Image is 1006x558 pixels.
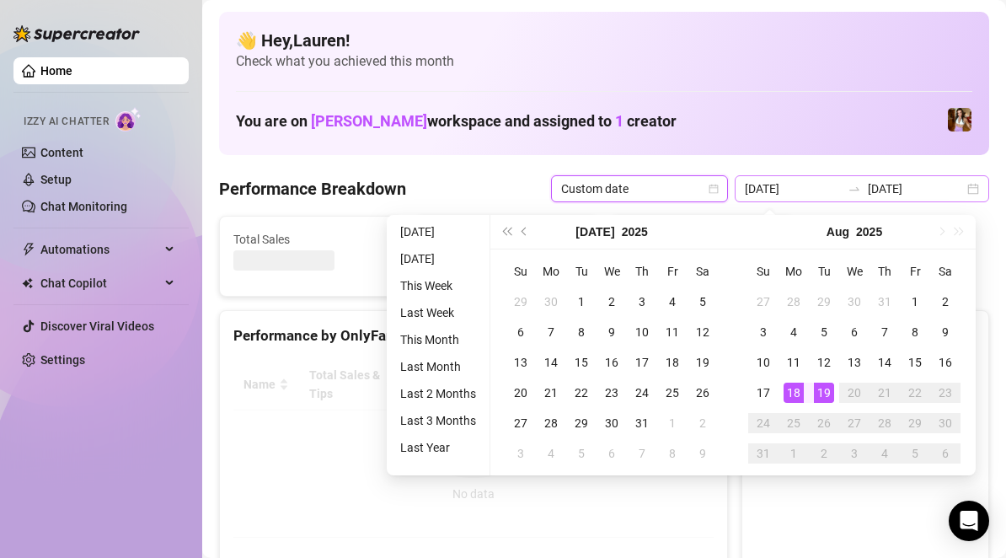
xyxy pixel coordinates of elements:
th: Sa [930,256,961,287]
li: Last 2 Months [393,384,483,404]
div: 23 [935,383,955,403]
div: 1 [571,292,591,312]
h4: 👋 Hey, Lauren ! [236,29,972,52]
th: Sa [688,256,718,287]
div: 19 [814,383,834,403]
div: 19 [693,352,713,373]
div: 2 [693,413,713,433]
td: 2025-07-27 [748,287,779,317]
th: Mo [779,256,809,287]
div: 10 [632,322,652,342]
div: 6 [602,443,622,464]
td: 2025-07-02 [597,287,627,317]
div: 1 [784,443,804,464]
span: 1 [615,112,623,130]
td: 2025-08-31 [748,438,779,469]
td: 2025-08-15 [900,347,930,378]
td: 2025-08-17 [748,378,779,408]
div: 14 [541,352,561,373]
td: 2025-08-27 [839,408,870,438]
th: We [597,256,627,287]
td: 2025-07-25 [657,378,688,408]
button: Previous month (PageUp) [516,215,534,249]
div: 4 [875,443,895,464]
button: Choose a year [622,215,648,249]
div: 24 [632,383,652,403]
td: 2025-07-13 [506,347,536,378]
div: 3 [844,443,864,464]
td: 2025-08-03 [748,317,779,347]
div: 9 [693,443,713,464]
a: Setup [40,173,72,186]
div: 2 [602,292,622,312]
td: 2025-09-04 [870,438,900,469]
td: 2025-09-06 [930,438,961,469]
div: Performance by OnlyFans Creator [233,325,714,347]
td: 2025-07-22 [566,378,597,408]
div: 28 [784,292,804,312]
td: 2025-07-14 [536,347,566,378]
li: Last Week [393,303,483,323]
td: 2025-07-30 [839,287,870,317]
img: Chat Copilot [22,277,33,289]
td: 2025-07-16 [597,347,627,378]
td: 2025-08-04 [536,438,566,469]
td: 2025-07-29 [566,408,597,438]
div: 17 [632,352,652,373]
li: This Month [393,330,483,350]
td: 2025-07-09 [597,317,627,347]
div: 15 [905,352,925,373]
div: 3 [511,443,531,464]
th: Th [627,256,657,287]
td: 2025-07-08 [566,317,597,347]
div: 18 [784,383,804,403]
div: 12 [814,352,834,373]
td: 2025-08-18 [779,378,809,408]
span: swap-right [848,182,861,196]
div: 27 [511,413,531,433]
td: 2025-08-03 [506,438,536,469]
td: 2025-07-28 [779,287,809,317]
span: [PERSON_NAME] [311,112,427,130]
div: 9 [602,322,622,342]
td: 2025-08-26 [809,408,839,438]
td: 2025-08-01 [900,287,930,317]
button: Last year (Control + left) [497,215,516,249]
td: 2025-08-30 [930,408,961,438]
td: 2025-07-04 [657,287,688,317]
li: Last 3 Months [393,410,483,431]
a: Home [40,64,72,78]
div: 8 [905,322,925,342]
div: 14 [875,352,895,373]
td: 2025-08-07 [627,438,657,469]
th: We [839,256,870,287]
span: Custom date [561,176,718,201]
td: 2025-07-30 [597,408,627,438]
td: 2025-08-08 [900,317,930,347]
div: 5 [693,292,713,312]
div: 3 [632,292,652,312]
div: 29 [814,292,834,312]
td: 2025-07-03 [627,287,657,317]
button: Choose a year [856,215,882,249]
td: 2025-07-31 [870,287,900,317]
div: 29 [571,413,591,433]
th: Su [748,256,779,287]
td: 2025-08-09 [930,317,961,347]
td: 2025-08-10 [748,347,779,378]
td: 2025-09-05 [900,438,930,469]
div: 26 [814,413,834,433]
div: 28 [875,413,895,433]
td: 2025-07-31 [627,408,657,438]
td: 2025-07-01 [566,287,597,317]
div: 5 [905,443,925,464]
div: 30 [935,413,955,433]
button: Choose a month [827,215,849,249]
div: 13 [844,352,864,373]
td: 2025-07-28 [536,408,566,438]
div: 16 [935,352,955,373]
td: 2025-07-21 [536,378,566,408]
td: 2025-06-30 [536,287,566,317]
div: 13 [511,352,531,373]
td: 2025-07-17 [627,347,657,378]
